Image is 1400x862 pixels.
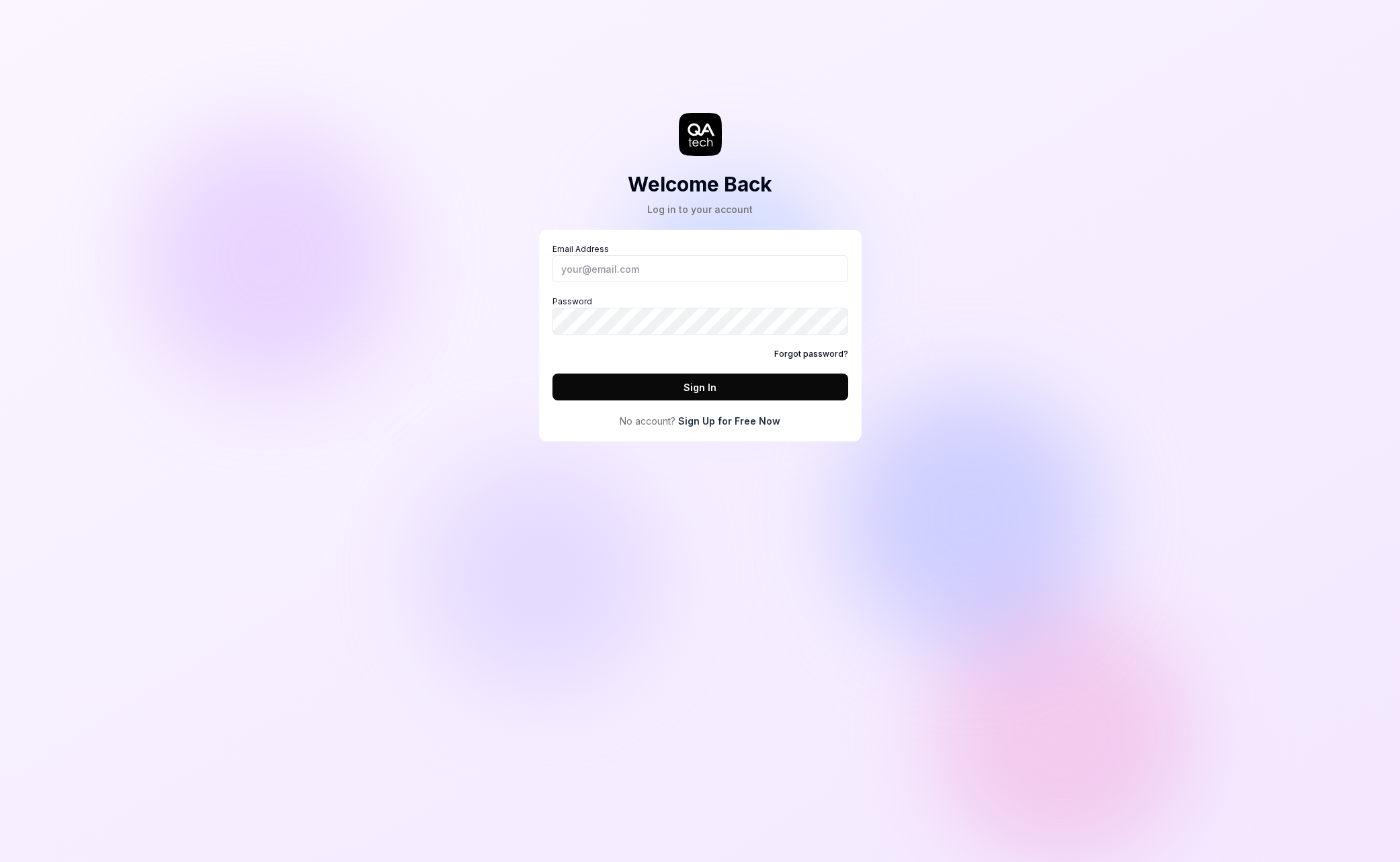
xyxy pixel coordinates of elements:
label: Email Address [552,243,848,282]
button: Sign In [552,374,848,400]
label: Password [552,296,848,335]
span: No account? [620,414,675,428]
a: Forgot password? [774,348,848,360]
input: Password [552,308,848,335]
div: Log in to your account [628,202,772,216]
input: Email Address [552,255,848,282]
a: Sign Up for Free Now [678,414,780,428]
h2: Welcome Back [628,169,772,200]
